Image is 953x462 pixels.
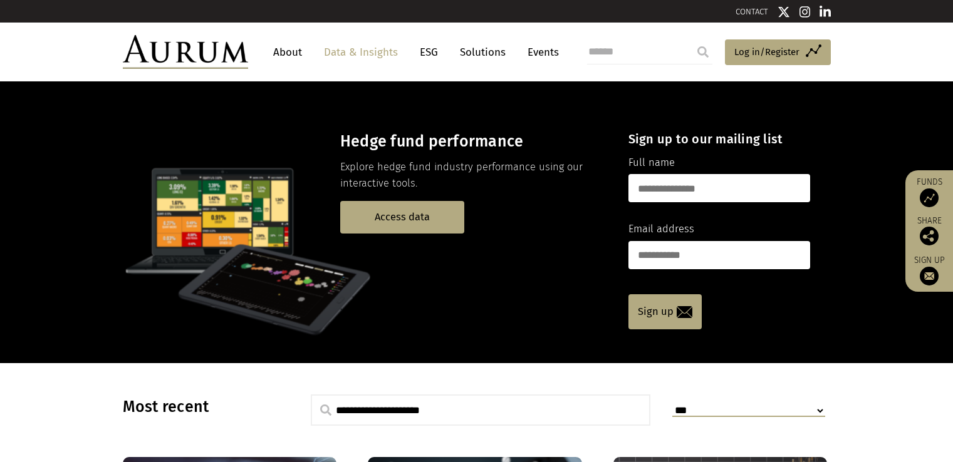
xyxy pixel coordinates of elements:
[340,201,464,233] a: Access data
[628,221,694,237] label: Email address
[677,306,692,318] img: email-icon
[690,39,716,64] input: Submit
[912,217,947,245] div: Share
[454,41,512,64] a: Solutions
[920,227,939,245] img: Share this post
[912,177,947,207] a: Funds
[920,188,939,207] img: Access Funds
[820,6,831,18] img: Linkedin icon
[920,267,939,285] img: Sign up to our newsletter
[340,159,607,192] p: Explore hedge fund industry performance using our interactive tools.
[123,398,279,416] h3: Most recent
[320,404,331,416] img: search.svg
[521,41,559,64] a: Events
[628,155,675,171] label: Full name
[340,132,607,151] h3: Hedge fund performance
[318,41,404,64] a: Data & Insights
[912,255,947,285] a: Sign up
[734,44,799,59] span: Log in/Register
[628,131,810,146] h4: Sign up to our mailing list
[725,39,831,66] a: Log in/Register
[778,6,790,18] img: Twitter icon
[123,35,248,69] img: Aurum
[414,41,444,64] a: ESG
[628,294,702,329] a: Sign up
[267,41,308,64] a: About
[736,7,768,16] a: CONTACT
[799,6,811,18] img: Instagram icon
